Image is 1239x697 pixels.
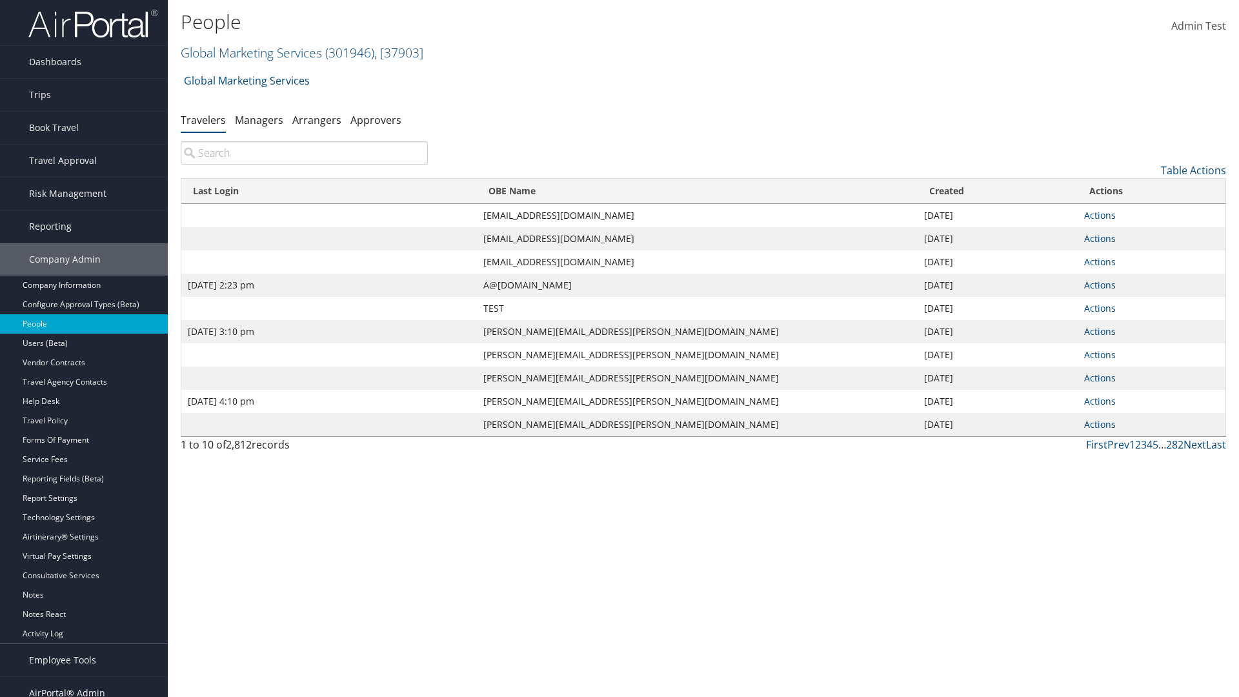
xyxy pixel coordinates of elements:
[1129,438,1135,452] a: 1
[181,44,423,61] a: Global Marketing Services
[29,243,101,276] span: Company Admin
[181,320,477,343] td: [DATE] 3:10 pm
[1141,438,1147,452] a: 3
[1147,438,1153,452] a: 4
[477,204,918,227] td: [EMAIL_ADDRESS][DOMAIN_NAME]
[1084,232,1116,245] a: Actions
[29,112,79,144] span: Book Travel
[29,145,97,177] span: Travel Approval
[1084,372,1116,384] a: Actions
[1084,302,1116,314] a: Actions
[29,210,72,243] span: Reporting
[1084,395,1116,407] a: Actions
[1171,19,1226,33] span: Admin Test
[918,250,1078,274] td: [DATE]
[184,68,310,94] a: Global Marketing Services
[1206,438,1226,452] a: Last
[1084,325,1116,338] a: Actions
[181,141,428,165] input: Search
[325,44,374,61] span: ( 301946 )
[477,367,918,390] td: [PERSON_NAME][EMAIL_ADDRESS][PERSON_NAME][DOMAIN_NAME]
[1084,256,1116,268] a: Actions
[181,179,477,204] th: Last Login: activate to sort column ascending
[477,179,918,204] th: OBE Name: activate to sort column ascending
[477,320,918,343] td: [PERSON_NAME][EMAIL_ADDRESS][PERSON_NAME][DOMAIN_NAME]
[181,113,226,127] a: Travelers
[1084,348,1116,361] a: Actions
[226,438,252,452] span: 2,812
[29,46,81,78] span: Dashboards
[1084,209,1116,221] a: Actions
[918,320,1078,343] td: [DATE]
[918,297,1078,320] td: [DATE]
[477,250,918,274] td: [EMAIL_ADDRESS][DOMAIN_NAME]
[181,274,477,297] td: [DATE] 2:23 pm
[1153,438,1158,452] a: 5
[1107,438,1129,452] a: Prev
[1166,438,1184,452] a: 282
[918,367,1078,390] td: [DATE]
[1084,418,1116,430] a: Actions
[1184,438,1206,452] a: Next
[477,274,918,297] td: A@[DOMAIN_NAME]
[29,644,96,676] span: Employee Tools
[918,274,1078,297] td: [DATE]
[477,413,918,436] td: [PERSON_NAME][EMAIL_ADDRESS][PERSON_NAME][DOMAIN_NAME]
[1158,438,1166,452] span: …
[1135,438,1141,452] a: 2
[292,113,341,127] a: Arrangers
[477,343,918,367] td: [PERSON_NAME][EMAIL_ADDRESS][PERSON_NAME][DOMAIN_NAME]
[1171,6,1226,46] a: Admin Test
[477,390,918,413] td: [PERSON_NAME][EMAIL_ADDRESS][PERSON_NAME][DOMAIN_NAME]
[918,413,1078,436] td: [DATE]
[1086,438,1107,452] a: First
[29,79,51,111] span: Trips
[350,113,401,127] a: Approvers
[918,343,1078,367] td: [DATE]
[235,113,283,127] a: Managers
[374,44,423,61] span: , [ 37903 ]
[181,437,428,459] div: 1 to 10 of records
[28,8,157,39] img: airportal-logo.png
[918,227,1078,250] td: [DATE]
[1078,179,1225,204] th: Actions
[1161,163,1226,177] a: Table Actions
[1084,279,1116,291] a: Actions
[181,8,878,35] h1: People
[477,297,918,320] td: TEST
[918,204,1078,227] td: [DATE]
[918,179,1078,204] th: Created: activate to sort column ascending
[477,227,918,250] td: [EMAIL_ADDRESS][DOMAIN_NAME]
[29,177,106,210] span: Risk Management
[918,390,1078,413] td: [DATE]
[181,390,477,413] td: [DATE] 4:10 pm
